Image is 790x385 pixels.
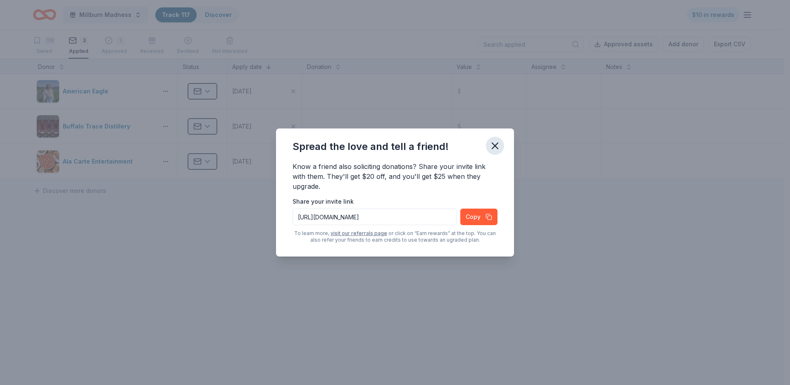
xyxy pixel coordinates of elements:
label: Share your invite link [293,197,354,206]
div: Know a friend also soliciting donations? Share your invite link with them. They'll get $20 off, a... [293,162,497,193]
div: Spread the love and tell a friend! [293,140,449,153]
a: visit our referrals page [331,230,387,237]
div: To learn more, or click on “Earn rewards” at the top. You can also refer your friends to earn cre... [293,230,497,243]
button: Copy [460,209,497,225]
